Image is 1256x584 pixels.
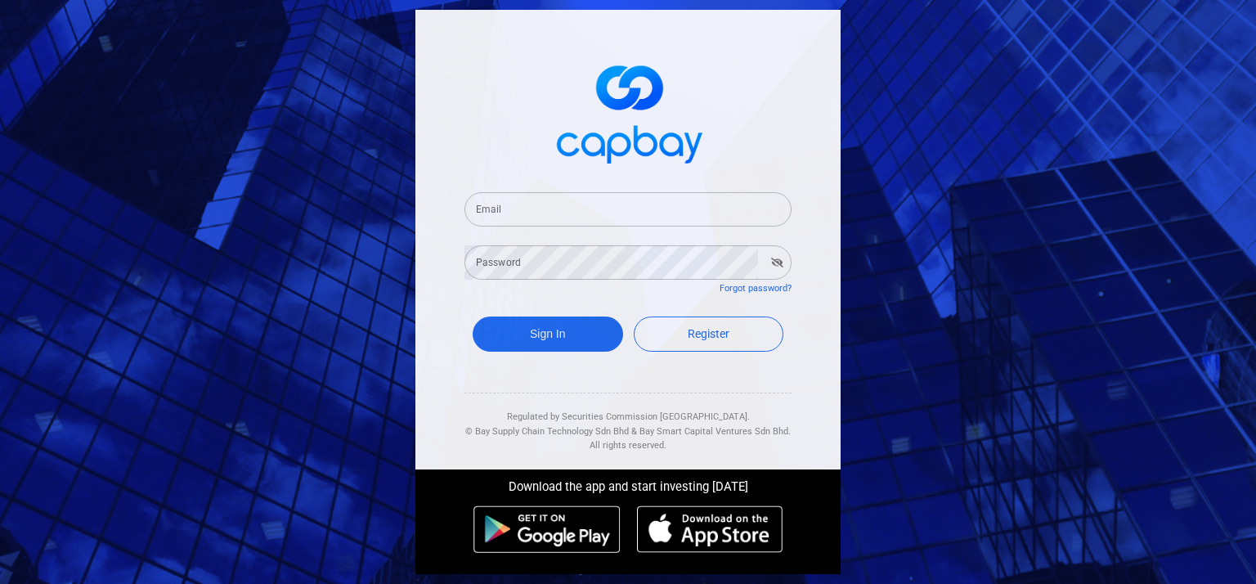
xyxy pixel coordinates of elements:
div: Regulated by Securities Commission [GEOGRAPHIC_DATA]. & All rights reserved. [464,393,792,453]
img: ios [637,505,783,553]
img: android [473,505,621,553]
div: Download the app and start investing [DATE] [403,469,853,497]
span: © Bay Supply Chain Technology Sdn Bhd [465,426,629,437]
span: Bay Smart Capital Ventures Sdn Bhd. [639,426,791,437]
a: Forgot password? [720,283,792,294]
span: Register [688,327,729,340]
button: Sign In [473,317,623,352]
a: Register [634,317,784,352]
img: logo [546,51,710,173]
